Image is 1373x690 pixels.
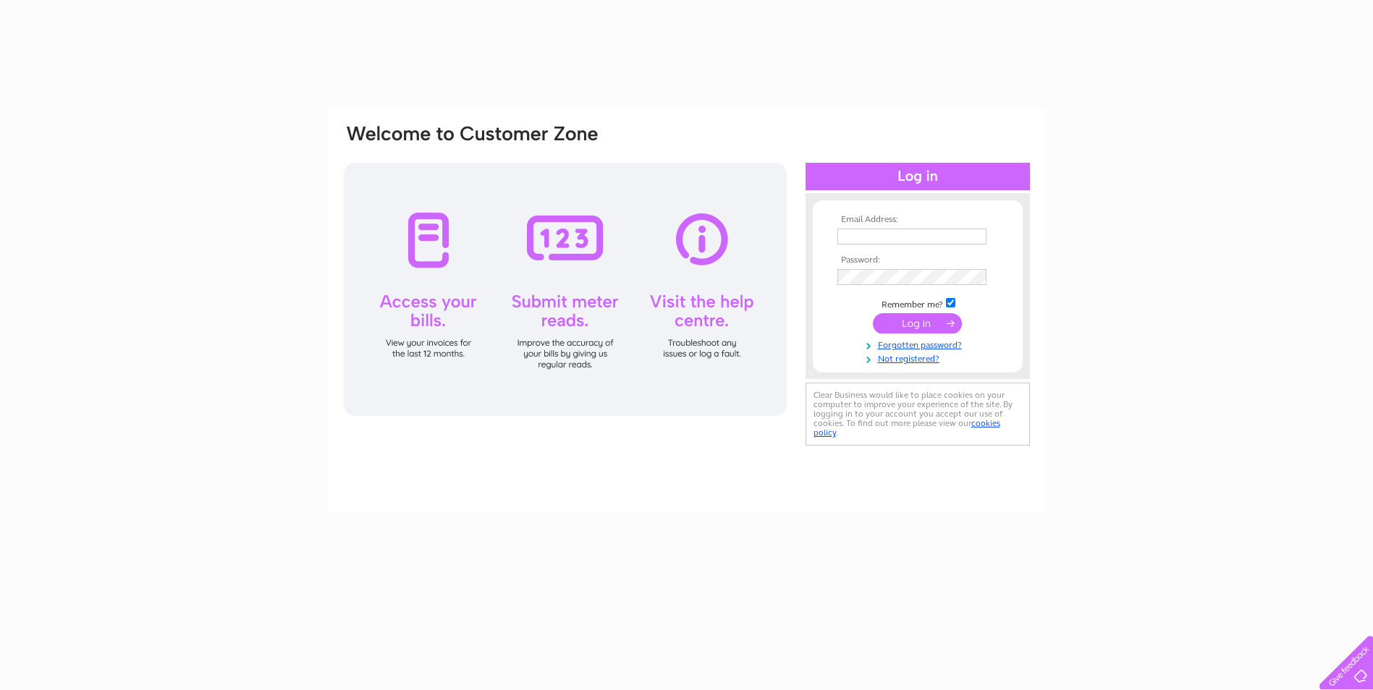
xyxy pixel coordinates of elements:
[814,418,1000,438] a: cookies policy
[837,351,1002,365] a: Not registered?
[834,255,1002,265] th: Password:
[806,383,1030,446] div: Clear Business would like to place cookies on your computer to improve your experience of the sit...
[834,296,1002,310] td: Remember me?
[873,313,962,333] input: Submit
[837,337,1002,351] a: Forgotten password?
[834,215,1002,225] th: Email Address:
